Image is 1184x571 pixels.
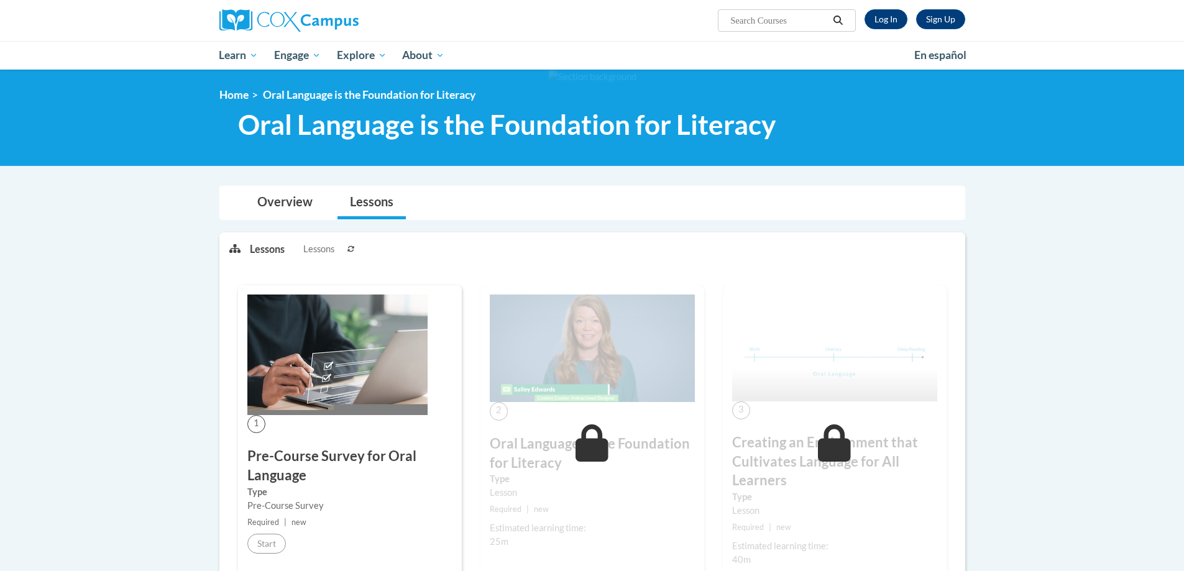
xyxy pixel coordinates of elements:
[490,402,508,420] span: 2
[776,523,791,532] span: new
[732,504,937,518] div: Lesson
[732,554,751,565] span: 40m
[211,41,267,70] a: Learn
[394,41,452,70] a: About
[490,434,695,473] h3: Oral Language is the Foundation for Literacy
[263,88,475,101] span: Oral Language is the Foundation for Literacy
[238,108,776,141] span: Oral Language is the Foundation for Literacy
[865,9,907,29] a: Log In
[247,499,452,513] div: Pre-Course Survey
[729,13,828,28] input: Search Courses
[490,486,695,500] div: Lesson
[337,48,387,63] span: Explore
[732,401,750,419] span: 3
[247,295,428,415] img: Course Image
[247,518,279,527] span: Required
[732,523,764,532] span: Required
[914,48,966,62] span: En español
[769,523,771,532] span: |
[219,88,249,101] a: Home
[247,485,452,499] label: Type
[250,242,285,256] p: Lessons
[219,9,456,32] a: Cox Campus
[247,415,265,433] span: 1
[916,9,965,29] a: Register
[219,9,359,32] img: Cox Campus
[490,505,521,514] span: Required
[329,41,395,70] a: Explore
[337,186,406,219] a: Lessons
[274,48,321,63] span: Engage
[732,295,937,401] img: Course Image
[534,505,549,514] span: new
[732,539,937,553] div: Estimated learning time:
[284,518,287,527] span: |
[201,41,984,70] div: Main menu
[247,534,286,554] button: Start
[245,186,325,219] a: Overview
[247,447,452,485] h3: Pre-Course Survey for Oral Language
[490,472,695,486] label: Type
[303,242,334,256] span: Lessons
[402,48,444,63] span: About
[526,505,529,514] span: |
[291,518,306,527] span: new
[906,42,975,68] a: En español
[548,70,636,84] img: Section background
[490,536,508,547] span: 25m
[490,295,695,403] img: Course Image
[490,521,695,535] div: Estimated learning time:
[732,433,937,490] h3: Creating an Environment that Cultivates Language for All Learners
[828,13,847,28] button: Search
[266,41,329,70] a: Engage
[219,48,258,63] span: Learn
[732,490,937,504] label: Type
